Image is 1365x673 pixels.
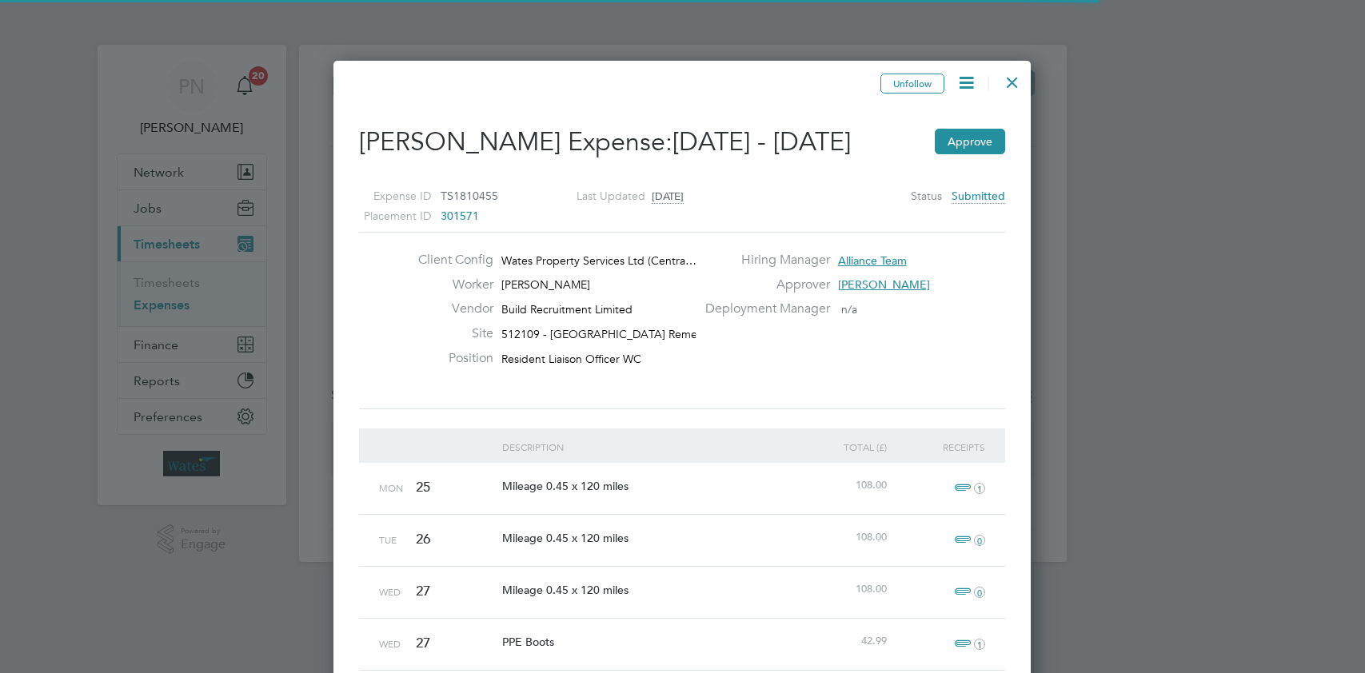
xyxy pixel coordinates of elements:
[838,253,907,268] span: Alliance Team
[498,428,793,465] div: Description
[416,531,430,548] span: 26
[405,350,493,367] label: Position
[652,189,684,204] span: [DATE]
[501,277,590,292] span: [PERSON_NAME]
[379,533,397,546] span: Tue
[379,637,401,650] span: Wed
[856,530,887,544] span: 108.00
[974,639,985,650] i: 1
[974,483,985,494] i: 1
[502,635,554,649] span: PPE Boots
[501,253,696,268] span: Wates Property Services Ltd (Centra…
[379,481,403,494] span: Mon
[416,635,430,651] span: 27
[339,206,431,226] label: Placement ID
[861,634,887,647] span: 42.99
[501,327,720,341] span: 512109 - [GEOGRAPHIC_DATA] Remedials
[441,209,479,223] span: 301571
[880,74,944,94] button: Unfollow
[935,129,1005,154] button: Approve
[838,277,930,292] span: [PERSON_NAME]
[696,277,830,293] label: Approver
[379,585,401,598] span: Wed
[502,583,629,597] span: Mileage 0.45 x 120 miles
[359,125,1005,159] h2: [PERSON_NAME] Expense:
[673,126,851,157] span: [DATE] - [DATE]
[441,189,498,203] span: TS1810455
[891,428,989,465] div: Receipts
[553,186,645,206] label: Last Updated
[501,302,633,317] span: Build Recruitment Limited
[339,186,431,206] label: Expense ID
[405,252,493,269] label: Client Config
[696,252,830,269] label: Hiring Manager
[405,277,493,293] label: Worker
[911,186,942,206] label: Status
[405,301,493,317] label: Vendor
[502,531,629,545] span: Mileage 0.45 x 120 miles
[696,301,830,317] label: Deployment Manager
[952,189,1005,204] span: Submitted
[792,428,891,465] div: Total (£)
[405,325,493,342] label: Site
[841,302,857,317] span: n/a
[502,479,629,493] span: Mileage 0.45 x 120 miles
[416,583,430,599] span: 27
[416,479,430,496] span: 25
[501,352,641,366] span: Resident Liaison Officer WC
[856,582,887,595] span: 108.00
[974,535,985,546] i: 0
[974,587,985,598] i: 0
[856,478,887,492] span: 108.00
